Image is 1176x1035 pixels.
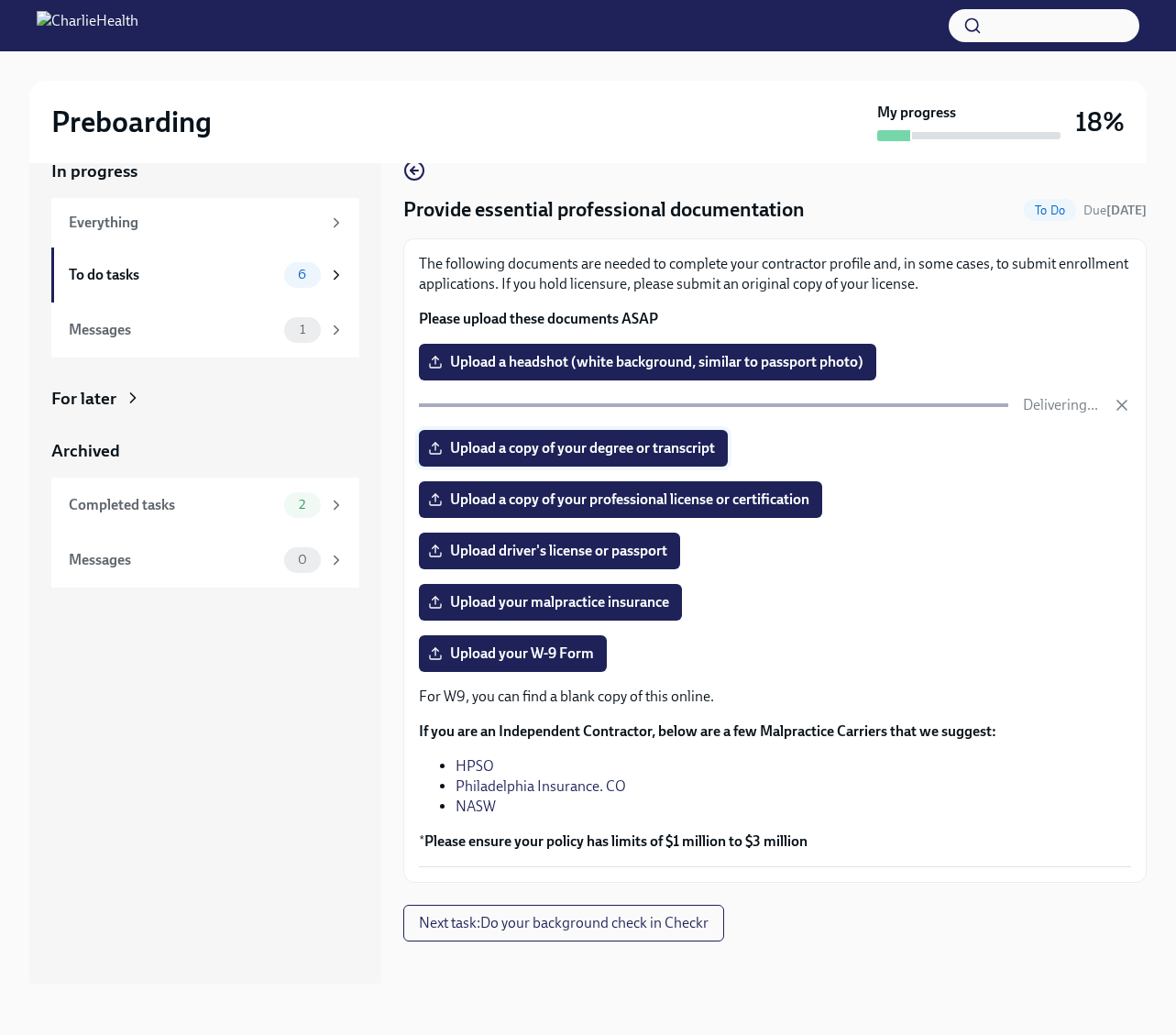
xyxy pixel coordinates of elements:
span: Upload your malpractice insurance [432,593,669,611]
span: Upload a headshot (white background, similar to passport photo) [432,353,863,371]
strong: Please upload these documents ASAP [419,310,658,327]
div: For later [51,387,116,411]
a: Messages1 [51,303,359,358]
h2: Preboarding [51,104,212,140]
label: Upload a copy of your degree or transcript [419,430,728,467]
span: 2 [288,498,316,512]
a: Completed tasks2 [51,478,359,533]
div: Completed tasks [69,495,277,515]
span: 6 [287,268,317,281]
strong: My progress [877,103,956,123]
div: Everything [69,213,321,233]
span: Upload a copy of your degree or transcript [432,439,715,457]
a: In progress [51,160,359,183]
div: Messages [69,320,277,340]
label: Upload your malpractice insurance [419,584,682,621]
label: Upload your W-9 Form [419,635,607,672]
img: CharlieHealth [37,11,138,40]
span: Next task : Do your background check in Checkr [419,914,709,932]
span: To Do [1024,204,1076,217]
p: The following documents are needed to complete your contractor profile and, in some cases, to sub... [419,254,1131,294]
p: For W9, you can find a blank copy of this online. [419,687,1131,707]
span: Upload your W-9 Form [432,644,594,663]
a: For later [51,387,359,411]
span: 1 [289,323,316,336]
span: Upload a copy of your professional license or certification [432,490,809,509]
strong: [DATE] [1106,203,1147,218]
p: Delivering... [1023,395,1098,415]
div: To do tasks [69,265,277,285]
a: Messages0 [51,533,359,588]
span: Upload driver's license or passport [432,542,667,560]
h4: Provide essential professional documentation [403,196,805,224]
strong: Please ensure your policy has limits of $1 million to $3 million [424,832,808,850]
a: Everything [51,198,359,248]
button: Cancel [1113,396,1131,414]
button: Next task:Do your background check in Checkr [403,905,724,941]
label: Upload a headshot (white background, similar to passport photo) [419,344,876,380]
label: Upload a copy of your professional license or certification [419,481,822,518]
a: HPSO [456,757,494,775]
span: August 31st, 2025 09:00 [1083,202,1147,219]
label: Upload driver's license or passport [419,533,680,569]
span: 0 [287,553,318,567]
a: Archived [51,439,359,463]
h3: 18% [1075,105,1125,138]
div: Messages [69,550,277,570]
a: To do tasks6 [51,248,359,303]
a: NASW [456,798,496,815]
span: Due [1083,203,1147,218]
a: Philadelphia Insurance. CO [456,777,626,795]
strong: If you are an Independent Contractor, below are a few Malpractice Carriers that we suggest: [419,722,996,740]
